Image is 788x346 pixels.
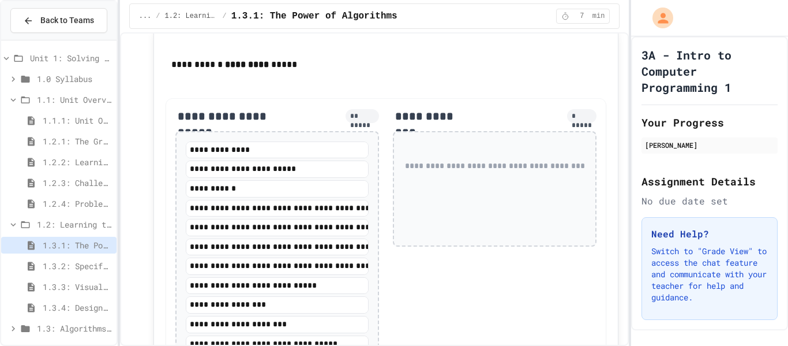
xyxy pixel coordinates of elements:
[43,239,112,251] span: 1.3.1: The Power of Algorithms
[43,177,112,189] span: 1.2.3: Challenge Problem - The Bridge
[592,12,605,21] span: min
[37,322,112,334] span: 1.3: Algorithms - from Pseudocode to Flowcharts
[641,114,778,131] h2: Your Progress
[43,302,112,314] span: 1.3.4: Designing Flowcharts
[641,173,778,189] h2: Assignment Details
[640,5,676,31] div: My Account
[231,9,397,23] span: 1.3.1: The Power of Algorithms
[139,12,152,21] span: ...
[43,281,112,293] span: 1.3.3: Visualizing Logic with Flowcharts
[37,218,112,230] span: 1.2: Learning to Solve Hard Problems
[37,73,112,85] span: 1.0 Syllabus
[651,245,768,303] p: Switch to "Grade View" to access the chat feature and communicate with your teacher for help and ...
[573,12,591,21] span: 7
[43,260,112,272] span: 1.3.2: Specifying Ideas with Pseudocode
[165,12,218,21] span: 1.2: Learning to Solve Hard Problems
[43,198,112,210] span: 1.2.4: Problem Solving Practice
[40,14,94,27] span: Back to Teams
[43,114,112,127] span: 1.1.1: Unit Overview
[156,12,160,21] span: /
[651,227,768,241] h3: Need Help?
[10,8,107,33] button: Back to Teams
[641,47,778,95] h1: 3A - Intro to Computer Programming 1
[43,156,112,168] span: 1.2.2: Learning to Solve Hard Problems
[37,94,112,106] span: 1.1: Unit Overview
[641,194,778,208] div: No due date set
[222,12,226,21] span: /
[30,52,112,64] span: Unit 1: Solving Problems in Computer Science
[43,135,112,147] span: 1.2.1: The Growth Mindset
[645,140,774,150] div: [PERSON_NAME]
